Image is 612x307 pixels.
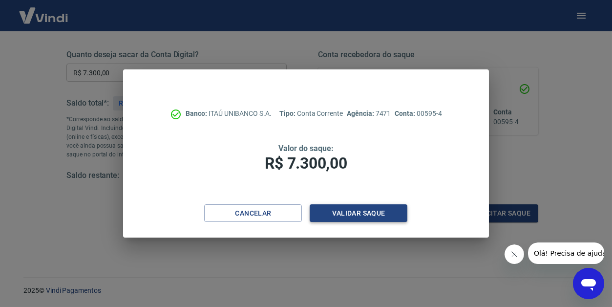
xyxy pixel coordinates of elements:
button: Validar saque [310,204,407,222]
span: Banco: [186,110,209,117]
span: Tipo: [279,110,297,117]
span: Conta: [395,110,417,117]
iframe: Mensagem da empresa [528,242,604,264]
p: 7471 [347,109,391,119]
span: Olá! Precisa de ajuda? [6,7,82,15]
span: Valor do saque: [278,144,333,153]
p: ITAÚ UNIBANCO S.A. [186,109,272,119]
span: Agência: [347,110,376,117]
iframe: Fechar mensagem [505,244,524,264]
button: Cancelar [204,204,302,222]
iframe: Botão para abrir a janela de mensagens [573,268,604,299]
p: Conta Corrente [279,109,343,119]
p: 00595-4 [395,109,442,119]
span: R$ 7.300,00 [265,154,347,173]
